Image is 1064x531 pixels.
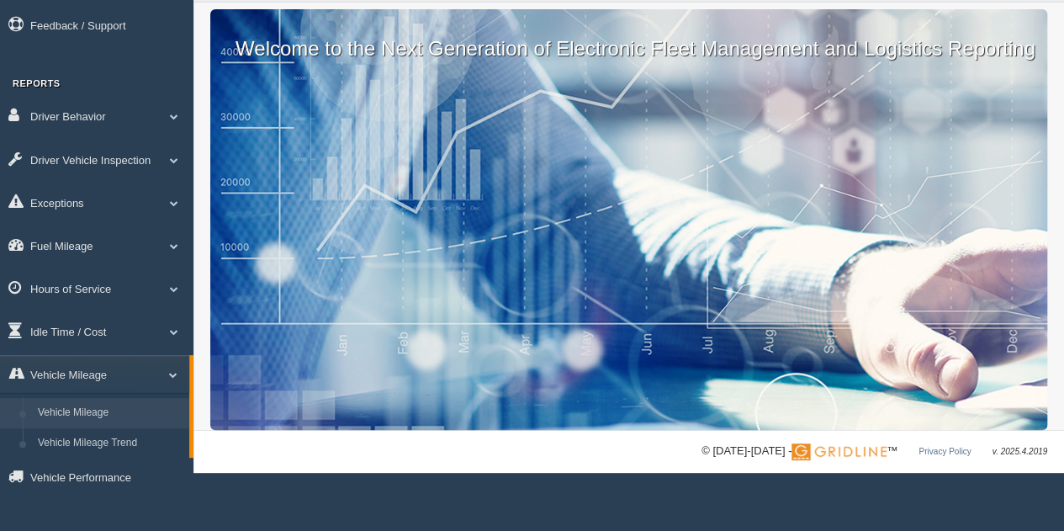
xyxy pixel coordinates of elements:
div: © [DATE]-[DATE] - ™ [701,443,1047,460]
span: v. 2025.4.2019 [993,447,1047,456]
a: Vehicle Mileage [30,398,189,428]
img: Gridline [791,443,887,460]
p: Welcome to the Next Generation of Electronic Fleet Management and Logistics Reporting [210,9,1047,63]
a: Vehicle Mileage Trend [30,428,189,459]
a: Privacy Policy [918,447,971,456]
